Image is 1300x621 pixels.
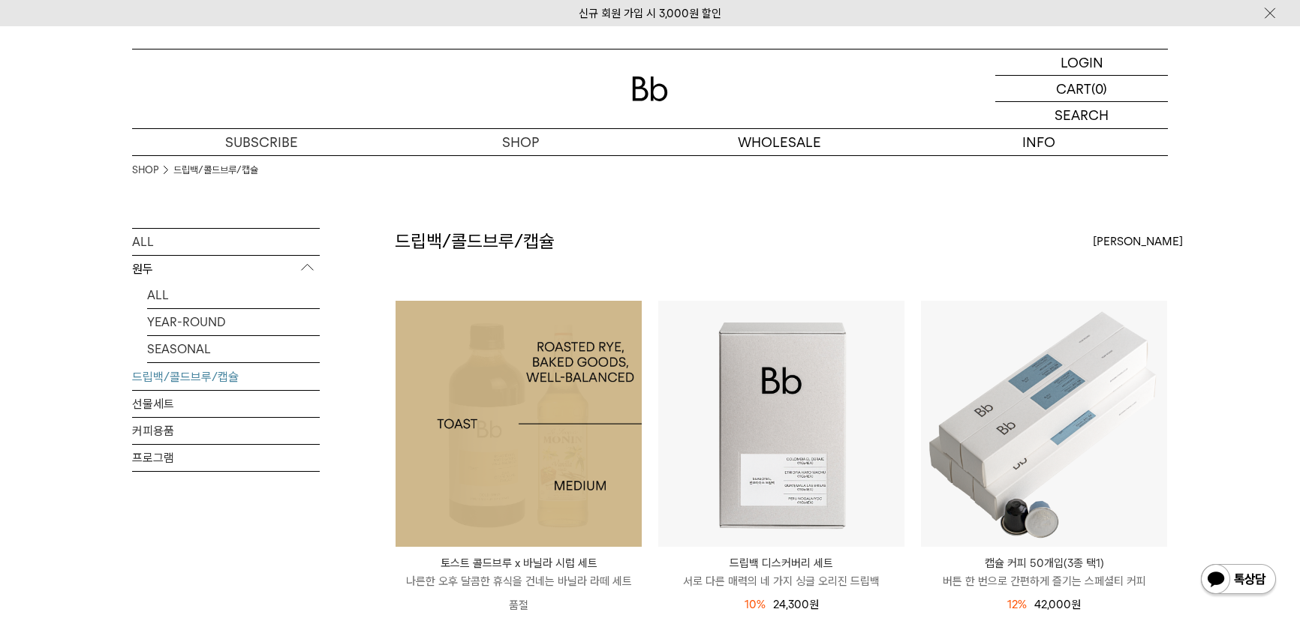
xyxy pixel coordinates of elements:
a: ALL [147,282,320,308]
img: 카카오톡 채널 1:1 채팅 버튼 [1199,562,1277,598]
p: SEARCH [1055,102,1109,128]
a: 드립백/콜드브루/캡슐 [173,163,258,178]
a: SEASONAL [147,336,320,362]
p: LOGIN [1061,49,1103,75]
span: 42,000 [1034,598,1081,611]
span: 원 [809,598,819,611]
a: 신규 회원 가입 시 3,000원 할인 [579,7,721,20]
a: 프로그램 [132,445,320,471]
a: CART (0) [995,76,1168,102]
a: YEAR-ROUND [147,309,320,335]
p: 캡슐 커피 50개입(3종 택1) [921,554,1167,572]
h2: 드립백/콜드브루/캡슐 [395,229,555,254]
a: ALL [132,229,320,255]
p: INFO [909,129,1168,155]
a: 커피용품 [132,418,320,444]
div: 10% [745,595,766,613]
a: 드립백/콜드브루/캡슐 [132,364,320,390]
a: SUBSCRIBE [132,129,391,155]
a: 선물세트 [132,391,320,417]
p: (0) [1091,76,1107,101]
a: LOGIN [995,49,1168,76]
span: 원 [1071,598,1081,611]
p: 원두 [132,256,320,283]
span: 24,300 [773,598,819,611]
span: [PERSON_NAME] [1093,232,1183,250]
a: SHOP [391,129,650,155]
a: 토스트 콜드브루 x 바닐라 시럽 세트 [396,301,642,547]
img: 캡슐 커피 50개입(3종 택1) [921,301,1167,547]
div: 12% [1007,595,1027,613]
a: SHOP [132,163,158,178]
p: 나른한 오후 달콤한 휴식을 건네는 바닐라 라떼 세트 [396,572,642,590]
p: 버튼 한 번으로 간편하게 즐기는 스페셜티 커피 [921,572,1167,590]
p: CART [1056,76,1091,101]
p: 드립백 디스커버리 세트 [658,554,904,572]
a: 드립백 디스커버리 세트 서로 다른 매력의 네 가지 싱글 오리진 드립백 [658,554,904,590]
p: 품절 [396,590,642,620]
img: 로고 [632,76,668,101]
p: 토스트 콜드브루 x 바닐라 시럽 세트 [396,554,642,572]
p: WHOLESALE [650,129,909,155]
p: 서로 다른 매력의 네 가지 싱글 오리진 드립백 [658,572,904,590]
img: 1000001202_add2_013.jpg [396,301,642,547]
img: 드립백 디스커버리 세트 [658,301,904,547]
a: 캡슐 커피 50개입(3종 택1) 버튼 한 번으로 간편하게 즐기는 스페셜티 커피 [921,554,1167,590]
a: 토스트 콜드브루 x 바닐라 시럽 세트 나른한 오후 달콤한 휴식을 건네는 바닐라 라떼 세트 [396,554,642,590]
